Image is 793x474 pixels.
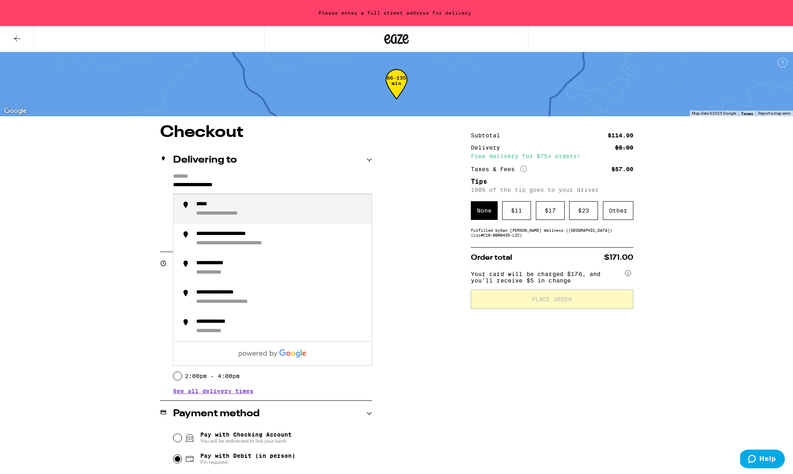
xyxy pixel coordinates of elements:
[185,373,240,379] label: 2:00pm - 4:00pm
[173,409,260,419] h2: Payment method
[471,268,624,284] span: Your card will be charged $176, and you’ll receive $5 in change
[471,289,633,309] button: Place Order
[200,459,295,465] span: Pin required
[471,178,633,185] h5: Tips
[536,201,565,220] div: $ 17
[741,111,753,116] a: Terms
[471,187,633,193] p: 100% of the tip goes to your driver
[471,133,506,138] div: Subtotal
[2,106,29,116] a: Open this area in Google Maps (opens a new window)
[160,124,372,141] h1: Checkout
[604,254,633,261] span: $171.00
[200,431,292,444] span: Pay with Checking Account
[173,388,253,394] button: See all delivery times
[502,201,531,220] div: $ 11
[471,201,498,220] div: None
[615,145,633,150] div: $5.00
[569,201,598,220] div: $ 23
[200,452,295,459] span: Pay with Debit (in person)
[471,254,512,261] span: Order total
[471,165,527,173] div: Taxes & Fees
[608,133,633,138] div: $114.00
[2,106,29,116] img: Google
[611,166,633,172] div: $57.00
[386,75,407,106] div: 66-135 min
[758,111,791,115] a: Report a map error
[200,438,292,444] span: You will be redirected to link your bank
[471,228,633,237] div: Fulfilled by San [PERSON_NAME] Wellness ([GEOGRAPHIC_DATA]) (Lic# C10-0000435-LIC )
[603,201,633,220] div: Other
[471,145,506,150] div: Delivery
[740,450,785,470] iframe: Opens a widget where you can find more information
[692,111,736,115] span: Map data ©2025 Google
[173,155,237,165] h2: Delivering to
[471,153,633,159] div: Free delivery for $75+ orders!
[532,296,572,302] span: Place Order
